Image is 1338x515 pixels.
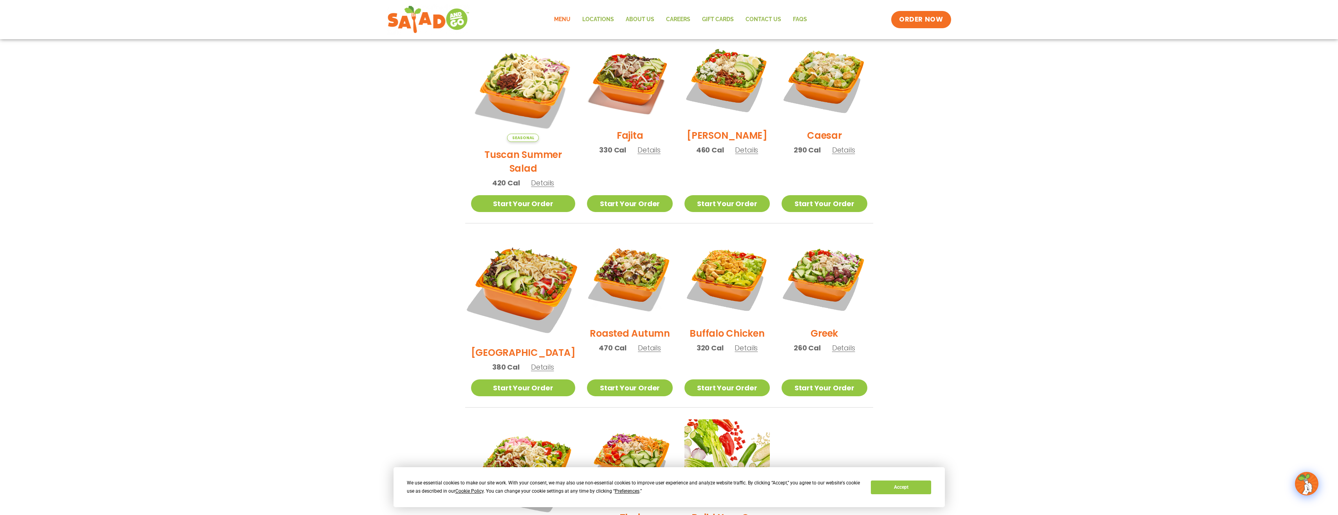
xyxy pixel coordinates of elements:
[455,488,484,494] span: Cookie Policy
[782,235,867,321] img: Product photo for Greek Salad
[587,379,672,396] a: Start Your Order
[548,11,576,29] a: Menu
[684,37,770,123] img: Product photo for Cobb Salad
[599,343,627,353] span: 470 Cal
[587,195,672,212] a: Start Your Order
[576,11,620,29] a: Locations
[620,11,660,29] a: About Us
[1296,473,1318,495] img: wpChatIcon
[891,11,951,28] a: ORDER NOW
[471,379,576,396] a: Start Your Order
[832,343,855,353] span: Details
[782,195,867,212] a: Start Your Order
[899,15,943,24] span: ORDER NOW
[811,326,838,340] h2: Greek
[687,129,767,142] h2: [PERSON_NAME]
[394,467,945,507] div: Cookie Consent Prompt
[638,343,661,353] span: Details
[407,479,861,495] div: We use essential cookies to make our site work. With your consent, we may also use non-essential ...
[531,362,554,372] span: Details
[548,11,813,29] nav: Menu
[387,4,470,35] img: new-SAG-logo-768×292
[587,419,672,505] img: Product photo for Thai Salad
[794,343,821,353] span: 260 Cal
[615,488,639,494] span: Preferences
[832,145,855,155] span: Details
[637,145,661,155] span: Details
[787,11,813,29] a: FAQs
[782,37,867,123] img: Product photo for Caesar Salad
[782,379,867,396] a: Start Your Order
[471,195,576,212] a: Start Your Order
[492,362,520,372] span: 380 Cal
[587,235,672,321] img: Product photo for Roasted Autumn Salad
[684,419,770,505] img: Product photo for Build Your Own
[492,178,520,188] span: 420 Cal
[696,145,724,155] span: 460 Cal
[507,134,539,142] span: Seasonal
[660,11,696,29] a: Careers
[531,178,554,188] span: Details
[462,226,584,349] img: Product photo for BBQ Ranch Salad
[690,326,764,340] h2: Buffalo Chicken
[684,235,770,321] img: Product photo for Buffalo Chicken Salad
[735,145,758,155] span: Details
[587,37,672,123] img: Product photo for Fajita Salad
[735,343,758,353] span: Details
[696,11,740,29] a: GIFT CARDS
[740,11,787,29] a: Contact Us
[617,129,643,142] h2: Fajita
[590,326,670,340] h2: Roasted Autumn
[871,481,931,494] button: Accept
[471,37,576,142] img: Product photo for Tuscan Summer Salad
[697,343,724,353] span: 320 Cal
[684,379,770,396] a: Start Your Order
[807,129,842,142] h2: Caesar
[599,145,626,155] span: 330 Cal
[471,148,576,175] h2: Tuscan Summer Salad
[684,195,770,212] a: Start Your Order
[794,145,821,155] span: 290 Cal
[471,346,576,359] h2: [GEOGRAPHIC_DATA]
